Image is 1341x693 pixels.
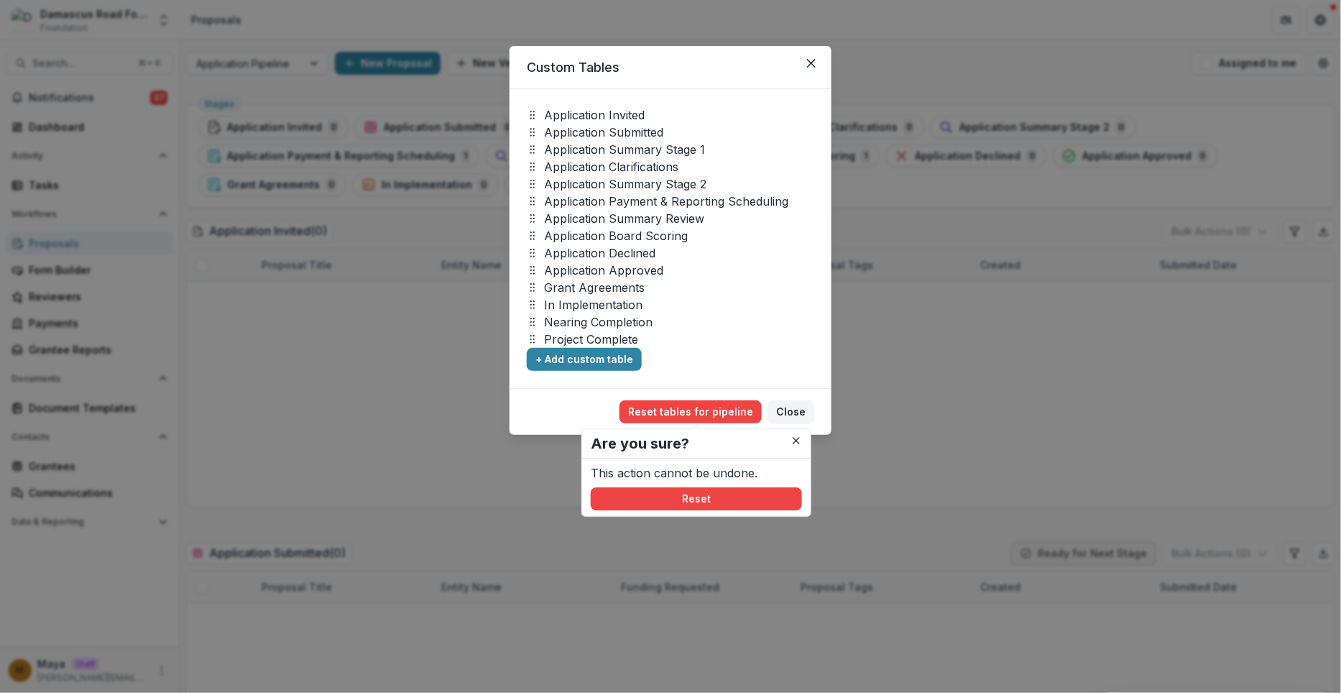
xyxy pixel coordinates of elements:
[527,210,814,227] div: Application Summary Review
[591,435,802,452] h2: Are you sure?
[544,210,704,227] p: Application Summary Review
[527,279,814,296] div: Grant Agreements
[591,464,802,482] p: This action cannot be undone.
[800,52,823,75] button: Close
[544,141,705,158] p: Application Summary Stage 1
[544,244,655,262] p: Application Declined
[544,279,645,296] p: Grant Agreements
[544,313,653,331] p: Nearing Completion
[544,124,663,141] p: Application Submitted
[527,175,814,193] div: Application Summary Stage 2
[768,400,814,423] button: Close
[527,158,814,175] div: Application Clarifications
[544,158,678,175] p: Application Clarifications
[527,106,814,124] div: Application Invited
[527,313,814,331] div: Nearing Completion
[544,296,642,313] p: In Implementation
[527,227,814,244] div: Application Board Scoring
[591,487,802,510] button: Reset
[527,124,814,141] div: Application Submitted
[544,262,663,279] p: Application Approved
[527,262,814,279] div: Application Approved
[619,400,762,423] button: Reset tables for pipeline
[527,348,642,371] button: + Add custom table
[544,331,638,348] p: Project Complete
[544,175,706,193] p: Application Summary Stage 2
[527,244,814,262] div: Application Declined
[544,227,688,244] p: Application Board Scoring
[527,296,814,313] div: In Implementation
[527,193,814,210] div: Application Payment & Reporting Scheduling
[527,141,814,158] div: Application Summary Stage 1
[544,193,788,210] p: Application Payment & Reporting Scheduling
[544,106,645,124] p: Application Invited
[788,432,805,449] button: Close
[527,331,814,348] div: Project Complete
[510,46,831,89] header: Custom Tables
